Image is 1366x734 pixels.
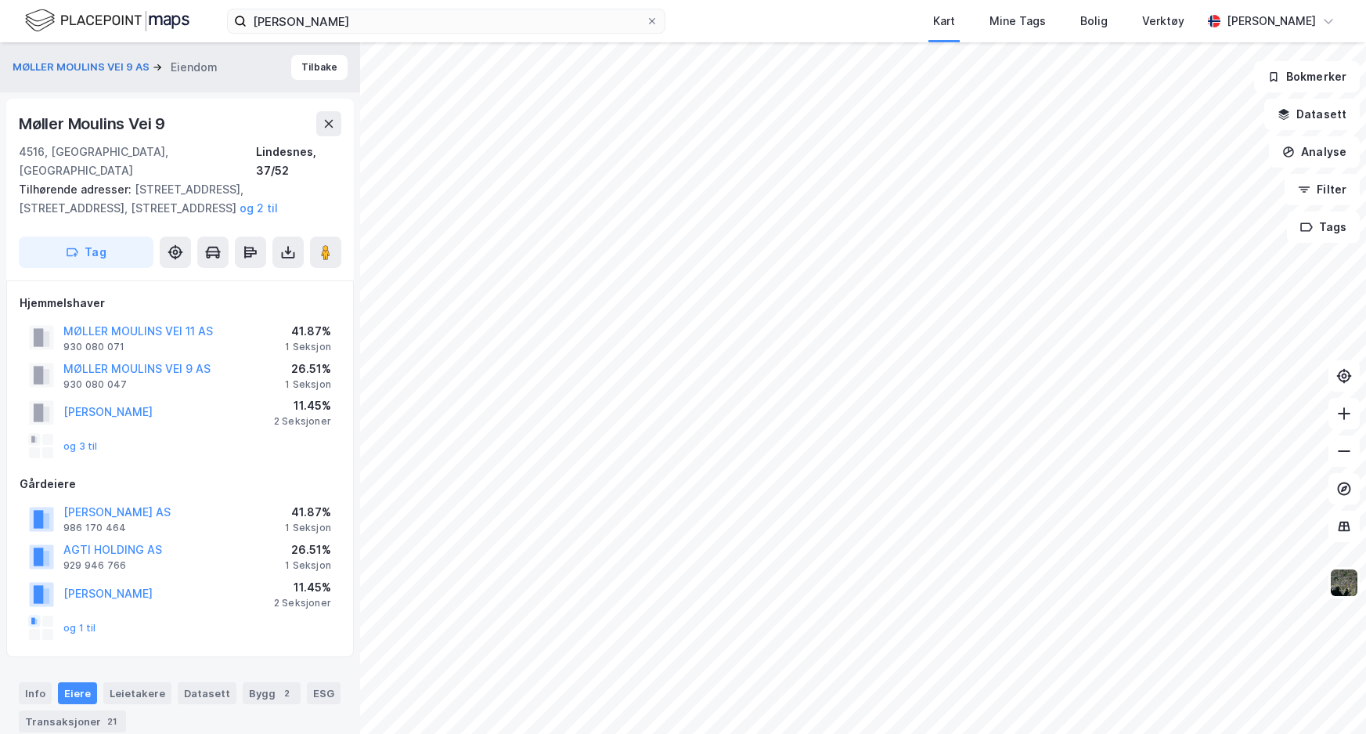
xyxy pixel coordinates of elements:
[1288,659,1366,734] div: Kontrollprogram for chat
[103,682,171,704] div: Leietakere
[19,682,52,704] div: Info
[285,378,331,391] div: 1 Seksjon
[1227,12,1316,31] div: [PERSON_NAME]
[274,578,331,597] div: 11.45%
[25,7,189,34] img: logo.f888ab2527a4732fd821a326f86c7f29.svg
[274,396,331,415] div: 11.45%
[285,360,331,378] div: 26.51%
[1142,12,1184,31] div: Verktøy
[63,522,126,534] div: 986 170 464
[1254,61,1360,92] button: Bokmerker
[63,341,124,353] div: 930 080 071
[933,12,955,31] div: Kart
[989,12,1046,31] div: Mine Tags
[285,541,331,559] div: 26.51%
[1285,174,1360,205] button: Filter
[307,682,341,704] div: ESG
[285,503,331,522] div: 41.87%
[171,58,218,77] div: Eiendom
[274,415,331,428] div: 2 Seksjoner
[1264,99,1360,130] button: Datasett
[20,294,341,313] div: Hjemmelshaver
[247,9,646,33] input: Søk på adresse, matrikkel, gårdeiere, leietakere eller personer
[63,378,127,391] div: 930 080 047
[285,559,331,572] div: 1 Seksjon
[279,685,294,701] div: 2
[291,55,348,80] button: Tilbake
[1269,136,1360,168] button: Analyse
[178,682,236,704] div: Datasett
[285,522,331,534] div: 1 Seksjon
[243,682,301,704] div: Bygg
[285,341,331,353] div: 1 Seksjon
[1080,12,1108,31] div: Bolig
[19,111,168,136] div: Møller Moulins Vei 9
[58,682,97,704] div: Eiere
[19,710,126,732] div: Transaksjoner
[20,475,341,494] div: Gårdeiere
[13,60,153,75] button: MØLLER MOULINS VEI 9 AS
[285,322,331,341] div: 41.87%
[63,559,126,572] div: 929 946 766
[256,143,341,180] div: Lindesnes, 37/52
[104,714,120,729] div: 21
[19,183,135,196] span: Tilhørende adresser:
[19,180,329,218] div: [STREET_ADDRESS], [STREET_ADDRESS], [STREET_ADDRESS]
[1287,212,1360,243] button: Tags
[19,143,256,180] div: 4516, [GEOGRAPHIC_DATA], [GEOGRAPHIC_DATA]
[19,237,153,268] button: Tag
[1329,568,1359,598] img: 9k=
[1288,659,1366,734] iframe: Chat Widget
[274,597,331,609] div: 2 Seksjoner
